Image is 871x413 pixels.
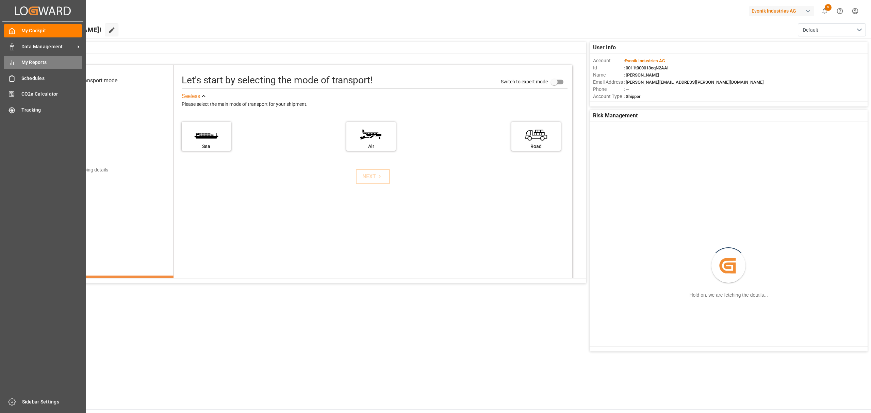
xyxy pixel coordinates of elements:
a: My Reports [4,56,82,69]
div: Evonik Industries AG [749,6,814,16]
span: Data Management [21,43,75,50]
div: Let's start by selecting the mode of transport! [182,73,373,87]
a: Schedules [4,71,82,85]
span: Switch to expert mode [501,79,548,84]
button: open menu [798,23,866,36]
div: NEXT [362,172,383,181]
div: Road [515,143,557,150]
button: NEXT [356,169,390,184]
span: Sidebar Settings [22,398,83,406]
span: My Cockpit [21,27,82,34]
span: Default [803,27,818,34]
button: show 5 new notifications [817,3,832,19]
span: Id [593,64,624,71]
a: Tracking [4,103,82,116]
span: : 0011t000013eqN2AAI [624,65,669,70]
span: Email Address [593,79,624,86]
span: My Reports [21,59,82,66]
span: Account Type [593,93,624,100]
div: Sea [185,143,228,150]
span: : [624,58,665,63]
button: Evonik Industries AG [749,4,817,17]
span: Name [593,71,624,79]
div: Add shipping details [66,166,108,174]
div: Hold on, we are fetching the details... [689,292,768,299]
div: Select transport mode [65,77,117,85]
span: User Info [593,44,616,52]
span: : [PERSON_NAME] [624,72,659,78]
span: Risk Management [593,112,638,120]
span: : — [624,87,629,92]
span: Evonik Industries AG [625,58,665,63]
div: Please select the main mode of transport for your shipment. [182,100,568,109]
span: : [PERSON_NAME][EMAIL_ADDRESS][PERSON_NAME][DOMAIN_NAME] [624,80,764,85]
span: Phone [593,86,624,93]
span: Account [593,57,624,64]
span: 5 [825,4,832,11]
button: Help Center [832,3,848,19]
div: See less [182,92,200,100]
span: CO2e Calculator [21,90,82,98]
span: : Shipper [624,94,641,99]
div: Air [350,143,392,150]
a: CO2e Calculator [4,87,82,101]
a: My Cockpit [4,24,82,37]
span: Schedules [21,75,82,82]
span: Tracking [21,106,82,114]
